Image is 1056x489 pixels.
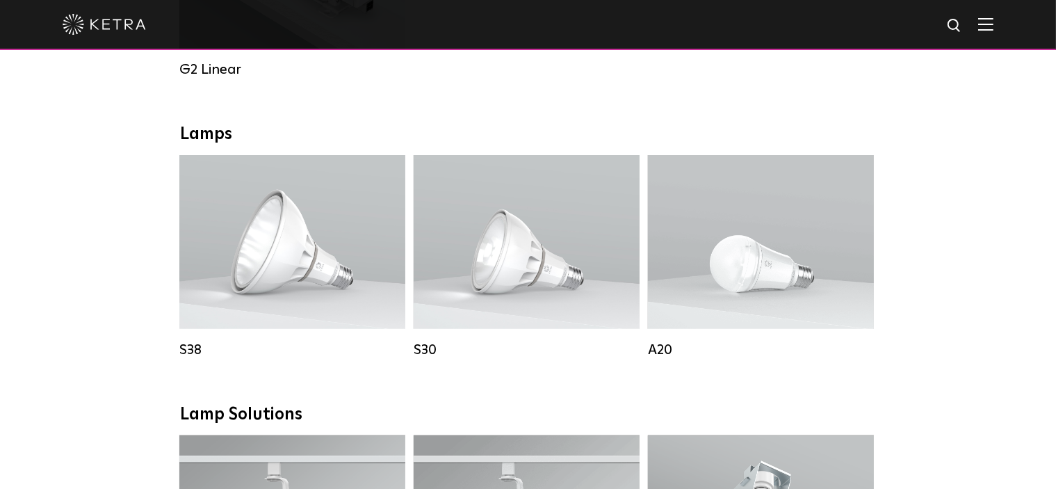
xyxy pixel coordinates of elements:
[179,61,405,78] div: G2 Linear
[179,155,405,358] a: S38 Lumen Output:1100Colors:White / BlackBase Type:E26 Edison Base / GU24Beam Angles:10° / 25° / ...
[414,155,640,358] a: S30 Lumen Output:1100Colors:White / BlackBase Type:E26 Edison Base / GU24Beam Angles:15° / 25° / ...
[181,405,876,425] div: Lamp Solutions
[179,342,405,358] div: S38
[648,155,874,358] a: A20 Lumen Output:600 / 800Colors:White / BlackBase Type:E26 Edison Base / GU24Beam Angles:Omni-Di...
[414,342,640,358] div: S30
[946,17,964,35] img: search icon
[181,125,876,145] div: Lamps
[63,14,146,35] img: ketra-logo-2019-white
[978,17,993,31] img: Hamburger%20Nav.svg
[648,342,874,358] div: A20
